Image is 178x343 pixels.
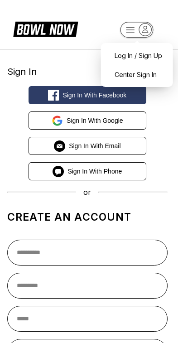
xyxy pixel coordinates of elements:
[29,137,146,155] button: Sign in with Email
[7,188,168,197] div: or
[106,67,168,82] a: Center Sign In
[7,211,168,223] h1: Create an account
[63,92,126,99] span: Sign in with Facebook
[29,86,146,104] button: Sign in with Facebook
[106,48,168,63] a: Log In / Sign Up
[67,168,122,175] span: Sign in with Phone
[29,162,146,180] button: Sign in with Phone
[29,111,146,130] button: Sign in with Google
[67,117,123,124] span: Sign in with Google
[7,66,168,77] div: Sign In
[69,142,120,150] span: Sign in with Email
